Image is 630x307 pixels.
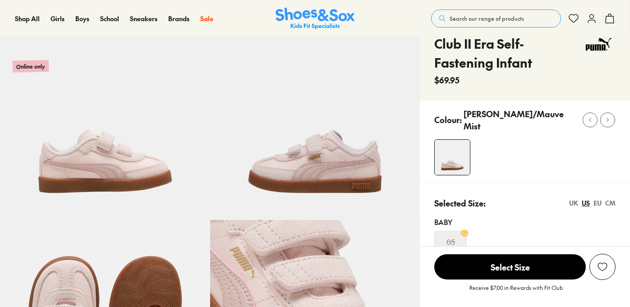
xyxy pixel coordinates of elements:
a: Sale [200,14,213,23]
a: School [100,14,119,23]
a: Sneakers [130,14,157,23]
div: CM [605,198,616,208]
div: UK [569,198,578,208]
a: Shoes & Sox [276,8,355,30]
p: Online only [13,60,49,72]
a: Boys [75,14,89,23]
span: $69.95 [434,74,460,86]
img: SNS_Logo_Responsive.svg [276,8,355,30]
p: Colour: [434,114,462,126]
button: Select Size [434,254,586,280]
p: [PERSON_NAME]/Mauve Mist [464,108,576,132]
s: 05 [446,236,455,247]
div: Baby [434,216,616,227]
img: Vendor logo [582,34,616,55]
button: Search our range of products [431,9,561,27]
button: Add to Wishlist [589,254,616,280]
a: Brands [168,14,189,23]
p: Receive $7.00 in Rewards with Fit Club [469,284,563,300]
img: 4-561033_1 [435,140,470,175]
p: Selected Size: [434,197,486,209]
h4: Club II Era Self-Fastening Infant [434,34,581,72]
div: EU [593,198,602,208]
div: US [582,198,590,208]
a: Girls [51,14,64,23]
img: 5-561034_1 [210,10,420,220]
a: Shop All [15,14,40,23]
span: Search our range of products [450,14,524,23]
